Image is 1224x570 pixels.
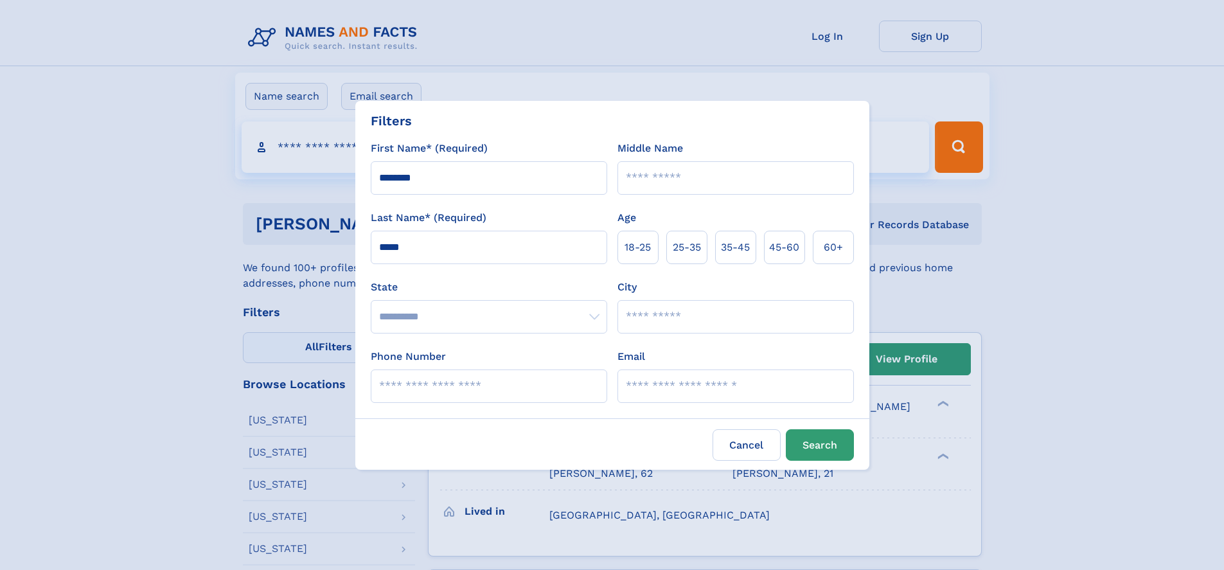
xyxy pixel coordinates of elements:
[617,280,637,295] label: City
[617,210,636,226] label: Age
[786,429,854,461] button: Search
[617,141,683,156] label: Middle Name
[713,429,781,461] label: Cancel
[371,349,446,364] label: Phone Number
[371,210,486,226] label: Last Name* (Required)
[673,240,701,255] span: 25‑35
[371,111,412,130] div: Filters
[721,240,750,255] span: 35‑45
[769,240,799,255] span: 45‑60
[824,240,843,255] span: 60+
[617,349,645,364] label: Email
[625,240,651,255] span: 18‑25
[371,280,607,295] label: State
[371,141,488,156] label: First Name* (Required)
